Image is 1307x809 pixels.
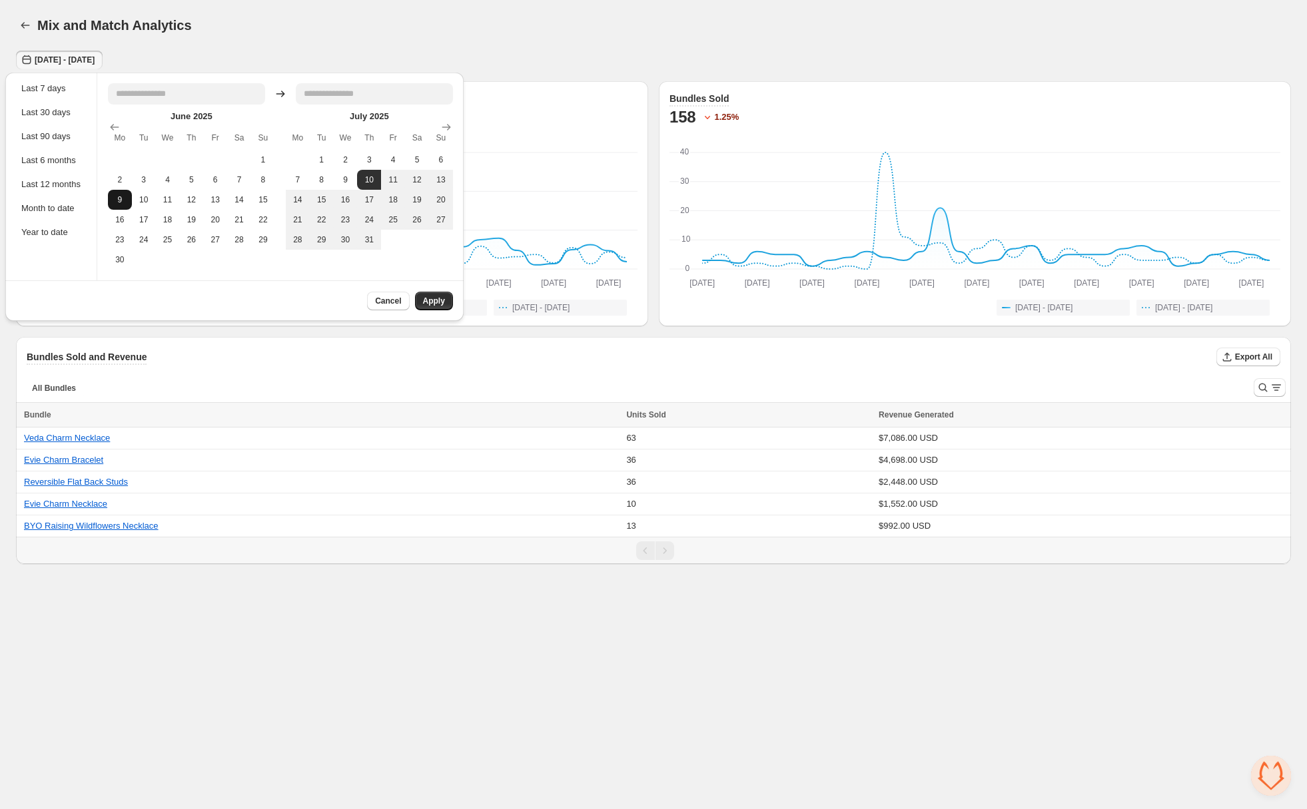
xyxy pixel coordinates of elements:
button: Start of range Wednesday July 10 2025 [357,170,381,190]
span: Revenue Generated [879,408,954,421]
text: 40 [680,147,689,156]
text: [DATE] [689,278,715,288]
div: Export All [1216,348,1280,368]
button: Wednesday July 17 2025 [357,190,381,210]
button: Tuesday June 4 2025 [156,170,180,190]
button: Export All [1216,348,1280,366]
text: [DATE] [486,278,512,288]
text: [DATE] [1184,278,1209,288]
nav: Pagination [16,537,1291,564]
button: Sunday June 2 2025 [108,170,132,190]
th: Thursday [179,126,203,150]
button: Sunday June 23 2025 [108,230,132,250]
th: Tuesday [132,126,156,150]
a: Open chat [1251,756,1291,796]
button: Sunday June 16 2025 [108,210,132,230]
button: Monday June 10 2025 [132,190,156,210]
span: [DATE] - [DATE] [35,55,95,65]
span: [DATE] - [DATE] [1015,302,1073,313]
button: Show previous month, May 2025 [105,118,124,136]
span: Cancel [375,296,401,306]
button: Apply [415,292,453,310]
button: Monday June 17 2025 [132,210,156,230]
span: Export All [1235,352,1272,362]
button: Wednesday July 24 2025 [357,210,381,230]
span: $7,086.00 USD [879,433,938,443]
button: Tuesday July 9 2025 [334,170,358,190]
h2: 1.25 % [714,111,739,124]
button: Saturday June 1 2025 [251,150,275,170]
button: Friday July 5 2025 [405,150,429,170]
text: 30 [680,176,689,186]
span: [DATE] - [DATE] [512,302,570,313]
button: Wednesday June 26 2025 [179,230,203,250]
text: [DATE] [541,278,566,288]
button: Wednesday June 19 2025 [179,210,203,230]
button: Reversible Flat Back Studs [24,477,128,487]
text: [DATE] [1239,278,1264,288]
button: Tuesday July 2 2025 [334,150,358,170]
button: Cancel [367,292,409,310]
button: Saturday June 15 2025 [251,190,275,210]
text: 0 [685,264,690,273]
button: Wednesday July 3 2025 [357,150,381,170]
button: Wednesday June 5 2025 [179,170,203,190]
button: Sunday July 14 2025 [286,190,310,210]
button: Friday July 19 2025 [405,190,429,210]
button: Thursday June 27 2025 [203,230,227,250]
span: 10 [626,499,636,509]
span: All Bundles [32,383,76,394]
button: Saturday June 29 2025 [251,230,275,250]
button: Sunday July 7 2025 [286,170,310,190]
text: 10 [681,234,691,244]
text: [DATE] [1019,278,1045,288]
div: Last 30 days [21,106,81,119]
th: Friday [381,126,405,150]
h2: 158 [669,107,695,128]
button: Tuesday June 25 2025 [156,230,180,250]
button: Sunday July 28 2025 [286,230,310,250]
button: Units Sold [626,408,679,421]
th: Wednesday [334,126,358,150]
span: $4,698.00 USD [879,455,938,465]
button: Tuesday July 23 2025 [334,210,358,230]
span: 63 [626,433,636,443]
button: Tuesday July 30 2025 [334,230,358,250]
button: Monday July 1 2025 [310,150,334,170]
text: [DATE] [596,278,622,288]
button: Tuesday June 11 2025 [156,190,180,210]
button: Monday July 8 2025 [310,170,334,190]
button: Sunday July 21 2025 [286,210,310,230]
button: Friday June 7 2025 [227,170,251,190]
text: [DATE] [1129,278,1154,288]
div: Last 6 months [21,154,81,167]
span: $2,448.00 USD [879,477,938,487]
button: Monday July 15 2025 [310,190,334,210]
div: Bundle [24,408,618,421]
caption: June 2025 [108,110,275,126]
button: Wednesday July 31 2025 [357,230,381,250]
span: [DATE] - [DATE] [1155,302,1212,313]
div: Last 12 months [21,178,81,191]
button: Sunday June 30 2025 [108,250,132,270]
button: Thursday July 4 2025 [381,150,405,170]
button: Sunday June 9 2025 [108,190,132,210]
text: [DATE] [909,278,935,288]
caption: July 2025 [286,110,453,126]
button: Friday June 14 2025 [227,190,251,210]
button: Thursday June 13 2025 [203,190,227,210]
button: Saturday July 13 2025 [429,170,453,190]
button: Monday June 3 2025 [132,170,156,190]
button: Saturday July 6 2025 [429,150,453,170]
th: Sunday [251,126,275,150]
button: Thursday June 20 2025 [203,210,227,230]
button: Wednesday June 12 2025 [179,190,203,210]
text: [DATE] [1074,278,1099,288]
button: Tuesday June 18 2025 [156,210,180,230]
button: Show next month, August 2025 [437,118,456,136]
th: Sunday [429,126,453,150]
div: Year to date [21,226,81,239]
button: [DATE] - [DATE] [494,300,627,316]
div: Month to date [21,202,81,215]
h1: Mix and Match Analytics [37,17,192,33]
